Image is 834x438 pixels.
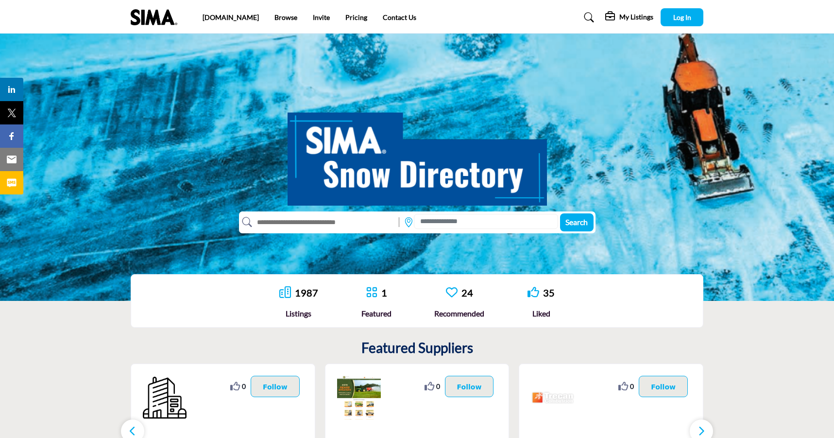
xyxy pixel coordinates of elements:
a: Go to Featured [366,286,377,299]
button: Follow [251,376,300,397]
div: Listings [279,308,318,319]
a: Search [575,10,600,25]
h2: Featured Suppliers [361,340,473,356]
button: Follow [639,376,688,397]
a: Pricing [345,13,367,21]
a: [DOMAIN_NAME] [203,13,259,21]
div: Recommended [434,308,484,319]
a: Invite [313,13,330,21]
a: Go to Recommended [446,286,458,299]
img: Site Logo [131,9,182,25]
a: Contact Us [383,13,416,21]
a: Browse [274,13,297,21]
p: Follow [651,381,676,392]
img: Trecan Snowmelters [531,376,575,420]
a: 24 [461,287,473,298]
h5: My Listings [619,13,653,21]
button: Log In [661,8,703,26]
i: Go to Liked [528,286,539,298]
span: 0 [242,381,246,391]
div: Liked [528,308,555,319]
img: SIMA Snow Directory [288,102,547,206]
span: Log In [673,13,691,21]
button: Follow [445,376,494,397]
a: 1987 [295,287,318,298]
img: Tiger Calcium Services Inc. [143,376,187,420]
a: 1 [381,287,387,298]
div: My Listings [605,12,653,23]
p: Follow [263,381,288,392]
span: 0 [630,381,634,391]
span: Search [565,217,588,227]
button: Search [560,213,594,231]
span: 0 [436,381,440,391]
img: Rectangle%203585.svg [396,215,402,229]
div: Featured [361,308,391,319]
p: Follow [457,381,482,392]
img: Chemical Containers, Inc. [337,376,381,420]
a: 35 [543,287,555,298]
